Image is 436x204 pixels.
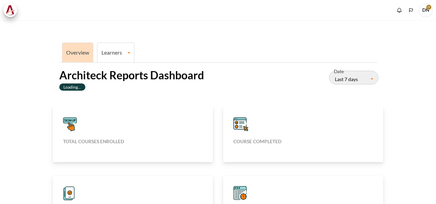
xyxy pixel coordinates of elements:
[406,5,416,15] button: Languages
[419,3,433,17] a: User menu
[3,3,21,17] a: Architeck Architeck
[419,3,433,17] span: DN
[59,83,86,91] label: Loading...
[97,49,134,56] a: Learners
[5,5,15,15] img: Architeck
[394,5,404,15] div: Show notification window with no new notifications
[334,68,344,75] label: Date
[66,49,89,56] a: Overview
[233,138,373,145] h5: Course completed
[63,138,203,145] h5: Total courses enrolled
[59,68,204,82] h2: Architeck Reports Dashboard
[329,71,378,84] button: Last 7 days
